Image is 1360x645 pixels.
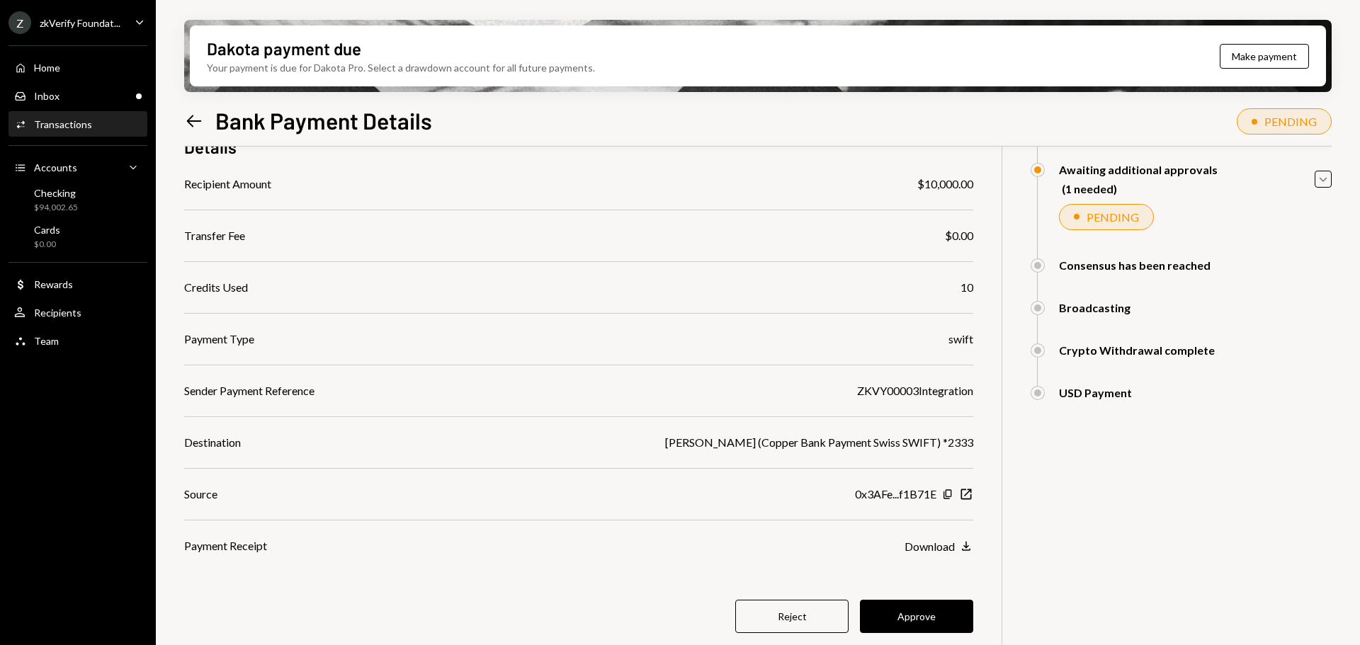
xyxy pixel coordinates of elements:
[1059,386,1132,399] div: USD Payment
[184,227,245,244] div: Transfer Fee
[1059,301,1130,314] div: Broadcasting
[1059,343,1215,357] div: Crypto Withdrawal complete
[948,331,973,348] div: swift
[184,279,248,296] div: Credits Used
[735,600,849,633] button: Reject
[184,382,314,399] div: Sender Payment Reference
[8,219,147,253] a: Cards$0.00
[8,271,147,297] a: Rewards
[184,537,267,554] div: Payment Receipt
[8,299,147,325] a: Recipients
[207,37,361,60] div: Dakota payment due
[34,187,78,199] div: Checking
[1059,163,1218,176] div: Awaiting additional approvals
[8,328,147,353] a: Team
[34,278,73,290] div: Rewards
[917,176,973,193] div: $10,000.00
[855,486,936,503] div: 0x3AFe...f1B71E
[34,118,92,130] div: Transactions
[8,55,147,80] a: Home
[34,90,59,102] div: Inbox
[8,183,147,217] a: Checking$94,002.65
[34,224,60,236] div: Cards
[34,202,78,214] div: $94,002.65
[184,135,237,159] h3: Details
[184,176,271,193] div: Recipient Amount
[8,111,147,137] a: Transactions
[857,382,973,399] div: ZKVY00003Integration
[8,83,147,108] a: Inbox
[184,434,241,451] div: Destination
[960,279,973,296] div: 10
[905,539,973,554] button: Download
[34,335,59,347] div: Team
[207,60,595,75] div: Your payment is due for Dakota Pro. Select a drawdown account for all future payments.
[1220,44,1309,69] button: Make payment
[665,434,973,451] div: [PERSON_NAME] (Copper Bank Payment Swiss SWIFT) *2333
[8,154,147,180] a: Accounts
[34,161,77,173] div: Accounts
[1062,182,1218,195] div: (1 needed)
[184,331,254,348] div: Payment Type
[184,486,217,503] div: Source
[34,239,60,251] div: $0.00
[860,600,973,633] button: Approve
[905,540,955,553] div: Download
[1087,210,1139,224] div: PENDING
[34,307,81,319] div: Recipients
[1264,115,1317,128] div: PENDING
[215,106,432,135] h1: Bank Payment Details
[40,17,120,29] div: zkVerify Foundat...
[8,11,31,34] div: Z
[34,62,60,74] div: Home
[945,227,973,244] div: $0.00
[1059,258,1211,272] div: Consensus has been reached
